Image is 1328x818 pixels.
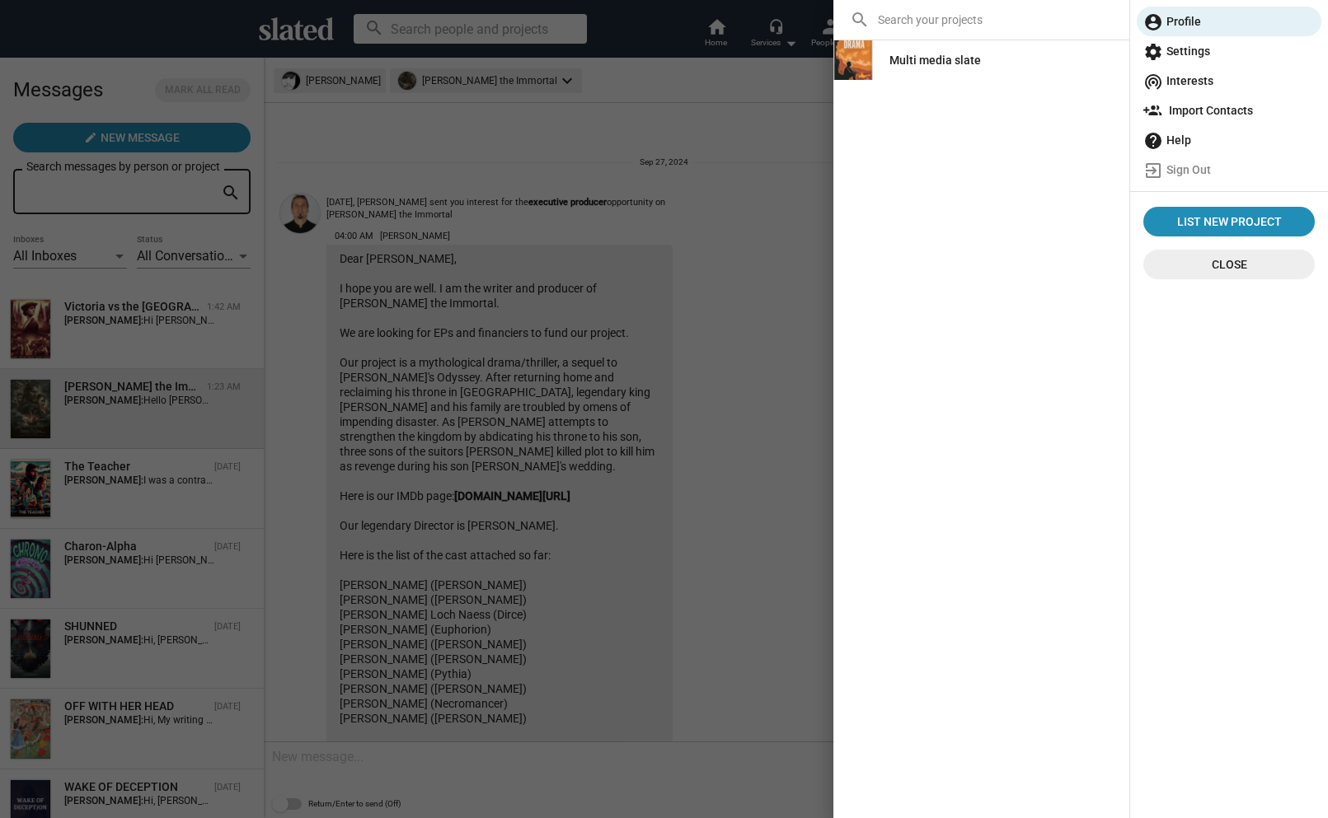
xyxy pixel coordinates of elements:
[1143,250,1315,279] button: Close
[1143,131,1163,151] mat-icon: help
[1137,66,1321,96] a: Interests
[1137,155,1321,185] a: Sign Out
[1143,155,1315,185] span: Sign Out
[889,45,981,75] div: Multi media slate
[1143,125,1315,155] span: Help
[1143,161,1163,180] mat-icon: exit_to_app
[1143,207,1315,236] a: List New Project
[1137,125,1321,155] a: Help
[1150,207,1308,236] span: List New Project
[1137,7,1321,36] a: Profile
[1137,96,1321,125] a: Import Contacts
[1137,36,1321,66] a: Settings
[1143,42,1163,62] mat-icon: settings
[1143,72,1163,91] mat-icon: wifi_tethering
[1143,66,1315,96] span: Interests
[833,40,873,80] img: Multi media slate
[1143,7,1315,36] span: Profile
[1143,96,1315,125] span: Import Contacts
[850,10,870,30] mat-icon: search
[1157,250,1302,279] span: Close
[1143,36,1315,66] span: Settings
[876,45,994,75] a: Multi media slate
[1143,12,1163,32] mat-icon: account_circle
